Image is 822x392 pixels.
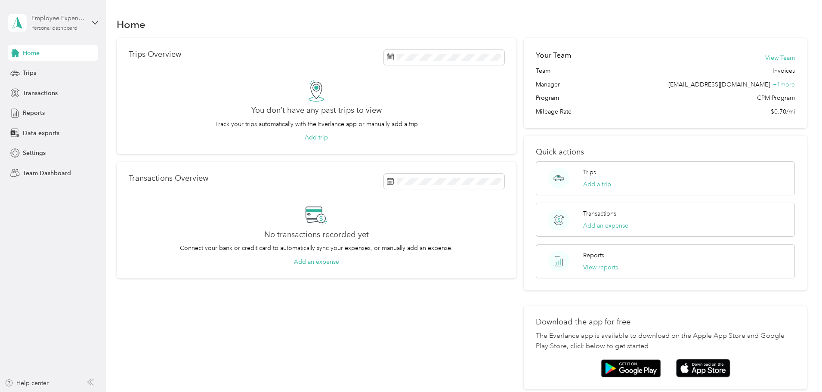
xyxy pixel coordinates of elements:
[23,148,46,157] span: Settings
[583,180,611,189] button: Add a trip
[251,106,382,115] h2: You don’t have any past trips to view
[180,244,453,253] p: Connect your bank or credit card to automatically sync your expenses, or manually add an expense.
[23,49,40,58] span: Home
[129,174,208,183] p: Transactions Overview
[536,107,572,116] span: Mileage Rate
[129,50,181,59] p: Trips Overview
[774,344,822,392] iframe: Everlance-gr Chat Button Frame
[23,108,45,117] span: Reports
[31,26,77,31] div: Personal dashboard
[23,68,36,77] span: Trips
[536,331,795,352] p: The Everlance app is available to download on the Apple App Store and Google Play Store, click be...
[536,80,560,89] span: Manager
[765,53,795,62] button: View Team
[583,251,604,260] p: Reports
[23,169,71,178] span: Team Dashboard
[676,359,730,377] img: App store
[536,148,795,157] p: Quick actions
[305,133,328,142] button: Add trip
[757,93,795,102] span: CPM Program
[668,81,770,88] span: [EMAIL_ADDRESS][DOMAIN_NAME]
[536,318,795,327] p: Download the app for free
[294,257,339,266] button: Add an expense
[23,89,58,98] span: Transactions
[773,81,795,88] span: + 1 more
[583,168,596,177] p: Trips
[601,359,661,377] img: Google play
[583,263,618,272] button: View reports
[583,209,616,218] p: Transactions
[264,230,369,239] h2: No transactions recorded yet
[536,66,550,75] span: Team
[23,129,59,138] span: Data exports
[536,93,559,102] span: Program
[771,107,795,116] span: $0.70/mi
[583,221,628,230] button: Add an expense
[536,50,571,61] h2: Your Team
[215,120,418,129] p: Track your trips automatically with the Everlance app or manually add a trip
[5,379,49,388] button: Help center
[31,14,85,23] div: Employee Expense Reports
[117,20,145,29] h1: Home
[773,66,795,75] span: Invoices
